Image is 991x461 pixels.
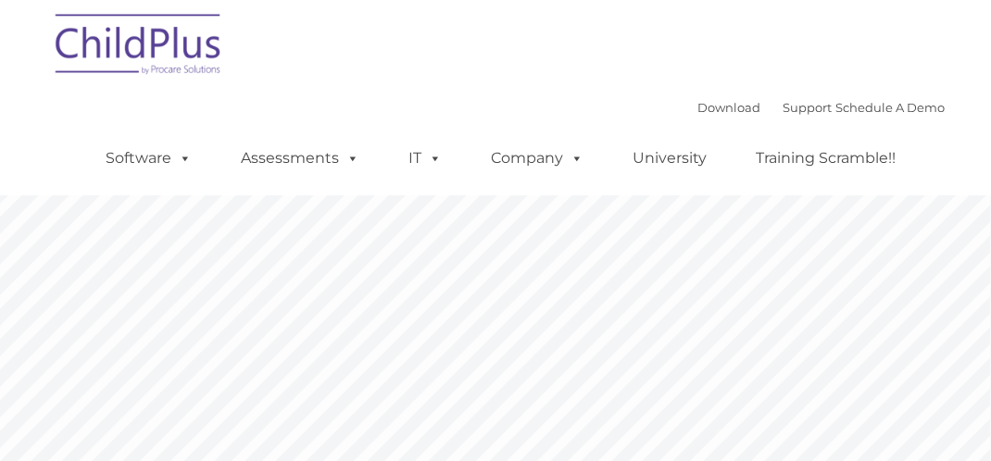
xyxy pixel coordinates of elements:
a: Schedule A Demo [835,100,945,115]
a: University [614,140,725,177]
img: ChildPlus by Procare Solutions [46,1,232,93]
a: Assessments [222,140,378,177]
a: Company [472,140,602,177]
a: Training Scramble!! [737,140,914,177]
a: Support [783,100,832,115]
a: Software [87,140,210,177]
a: IT [390,140,460,177]
font: | [697,100,945,115]
a: Download [697,100,760,115]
